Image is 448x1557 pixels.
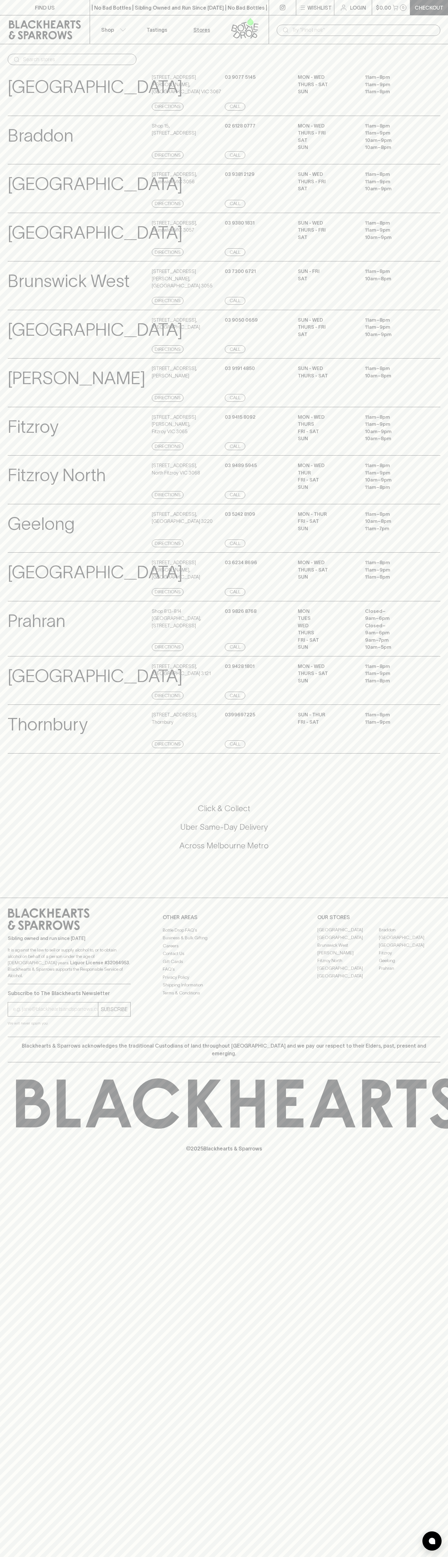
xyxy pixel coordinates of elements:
a: Privacy Policy [163,973,286,981]
p: SAT [298,137,355,144]
p: 11am – 7pm [365,525,423,532]
p: OUR STORES [317,913,440,921]
p: Brunswick West [8,268,130,294]
a: [GEOGRAPHIC_DATA] [317,934,379,942]
a: Directions [152,692,183,699]
p: TUES [298,615,355,622]
p: [GEOGRAPHIC_DATA] [8,219,183,246]
p: 11am – 8pm [365,317,423,324]
p: Login [350,4,366,12]
a: Directions [152,588,183,596]
p: 11am – 9pm [365,178,423,185]
p: 11am – 8pm [365,414,423,421]
p: THUR [298,469,355,477]
p: FRI - SAT [298,428,355,435]
div: Call to action block [8,778,440,885]
p: 03 9415 8092 [225,414,256,421]
a: Call [225,394,245,402]
p: 11am – 8pm [365,268,423,275]
p: SAT [298,234,355,241]
p: 02 6128 0777 [225,122,256,130]
h5: Across Melbourne Metro [8,840,440,851]
p: 10am – 8pm [365,275,423,283]
p: Braddon [8,122,73,149]
a: Directions [152,394,183,402]
a: [PERSON_NAME] [317,949,379,957]
p: [GEOGRAPHIC_DATA] [8,559,183,586]
p: THURS - FRI [298,227,355,234]
p: SUN [298,573,355,581]
p: 10am – 9pm [365,234,423,241]
a: Prahran [379,965,440,972]
p: Fri - Sat [298,719,355,726]
a: Stores [179,15,224,44]
a: Call [225,588,245,596]
strong: Liquor License #32064953 [70,960,129,965]
a: Bottle Drop FAQ's [163,926,286,934]
p: 03 9191 4850 [225,365,255,372]
p: THURS - SAT [298,670,355,677]
p: [STREET_ADDRESS][PERSON_NAME] , [GEOGRAPHIC_DATA] VIC 3067 [152,74,223,95]
p: MON [298,608,355,615]
p: MON - THUR [298,511,355,518]
p: SAT [298,331,355,338]
p: Fitzroy North [8,462,106,489]
p: THURS - SAT [298,566,355,574]
p: [GEOGRAPHIC_DATA] [8,74,183,100]
p: THURS [298,629,355,637]
p: MON - WED [298,414,355,421]
p: FRI - SAT [298,518,355,525]
p: 10am – 8pm [365,518,423,525]
p: 10am – 9pm [365,476,423,484]
a: Call [225,345,245,353]
a: Directions [152,442,183,450]
p: [STREET_ADDRESS] , Brunswick VIC 3057 [152,219,197,234]
button: Shop [90,15,135,44]
a: Call [225,103,245,111]
p: 11am – 9pm [365,324,423,331]
a: Call [225,740,245,748]
p: 11am – 8pm [365,663,423,670]
a: Call [225,151,245,159]
p: 9am – 7pm [365,637,423,644]
p: [STREET_ADDRESS] , North Fitzroy VIC 3068 [152,462,200,476]
p: 11am – 9pm [365,227,423,234]
p: Closed – [365,608,423,615]
p: MON - WED [298,462,355,469]
a: Geelong [379,957,440,965]
p: 03 9381 2129 [225,171,255,178]
p: THURS - SAT [298,372,355,380]
p: 0399697225 [225,711,255,719]
p: [STREET_ADDRESS] , [GEOGRAPHIC_DATA] [152,317,200,331]
p: Sibling owned and run since [DATE] [8,935,131,942]
p: Shop [101,26,114,34]
p: Stores [193,26,210,34]
p: SAT [298,275,355,283]
p: 11am – 9pm [365,670,423,677]
p: SUN - FRI [298,268,355,275]
p: [STREET_ADDRESS] , [PERSON_NAME] [152,365,197,379]
p: FRI - SAT [298,476,355,484]
p: $0.00 [376,4,391,12]
a: Shipping Information [163,981,286,989]
h5: Click & Collect [8,803,440,814]
p: THURS - FRI [298,324,355,331]
p: SUN [298,435,355,442]
p: SUN - WED [298,171,355,178]
p: THURS - FRI [298,129,355,137]
p: SUN - WED [298,219,355,227]
a: FAQ's [163,966,286,973]
p: 11am – 9pm [365,566,423,574]
p: Thornbury [8,711,88,738]
p: OTHER AREAS [163,913,286,921]
p: FRI - SAT [298,637,355,644]
p: [STREET_ADDRESS] , Thornbury [152,711,197,726]
p: Fitzroy [8,414,59,440]
p: 11am – 9pm [365,719,423,726]
p: 03 9050 0659 [225,317,258,324]
p: We will never spam you [8,1020,131,1026]
a: Directions [152,200,183,208]
p: 11am – 8pm [365,462,423,469]
a: Business & Bulk Gifting [163,934,286,942]
p: [STREET_ADDRESS][PERSON_NAME] , [GEOGRAPHIC_DATA] 3055 [152,268,223,290]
